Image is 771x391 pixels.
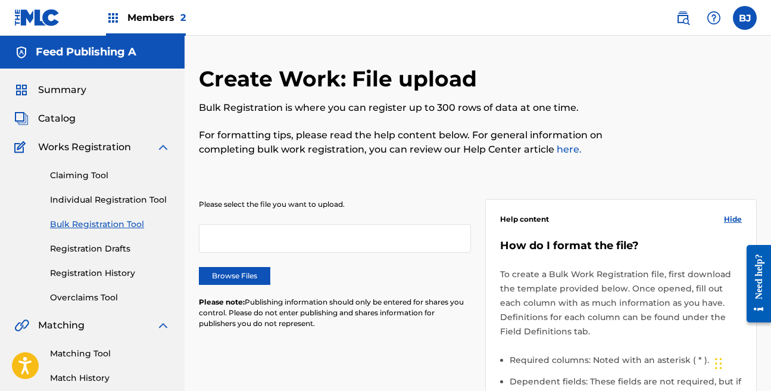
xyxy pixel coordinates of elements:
[671,6,695,30] a: Public Search
[510,353,742,374] li: Required columns: Noted with an asterisk ( * ).
[738,235,771,331] iframe: Resource Center
[707,11,721,25] img: help
[199,297,245,306] span: Please note:
[50,169,170,182] a: Claiming Tool
[14,83,29,97] img: Summary
[38,111,76,126] span: Catalog
[14,45,29,60] img: Accounts
[500,239,742,253] h5: How do I format the file?
[199,66,483,92] h2: Create Work: File upload
[14,111,29,126] img: Catalog
[199,128,629,157] p: For formatting tips, please read the help content below. For general information on completing bu...
[50,218,170,231] a: Bulk Registration Tool
[156,318,170,333] img: expand
[199,267,270,285] label: Browse Files
[156,140,170,154] img: expand
[14,318,29,333] img: Matching
[38,83,86,97] span: Summary
[127,11,186,24] span: Members
[14,140,30,154] img: Works Registration
[500,214,549,225] span: Help content
[38,318,85,333] span: Matching
[702,6,726,30] div: Help
[724,214,742,225] span: Hide
[50,291,170,304] a: Overclaims Tool
[199,199,471,210] p: Please select the file you want to upload.
[14,83,86,97] a: SummarySummary
[500,267,742,339] p: To create a Bulk Work Registration file, first download the template provided below. Once opened,...
[106,11,120,25] img: Top Rightsholders
[38,140,131,154] span: Works Registration
[14,111,76,126] a: CatalogCatalog
[36,45,136,59] h5: Feed Publishing A
[715,346,722,381] div: Drag
[50,372,170,384] a: Match History
[676,11,690,25] img: search
[50,194,170,206] a: Individual Registration Tool
[733,6,757,30] div: User Menu
[180,12,186,23] span: 2
[711,334,771,391] iframe: Chat Widget
[554,144,582,155] a: here.
[50,267,170,280] a: Registration History
[14,9,60,26] img: MLC Logo
[50,347,170,360] a: Matching Tool
[199,297,471,329] p: Publishing information should only be entered for shares you control. Please do not enter publish...
[50,243,170,255] a: Registration Drafts
[199,101,629,115] p: Bulk Registration is where you can register up to 300 rows of data at one time.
